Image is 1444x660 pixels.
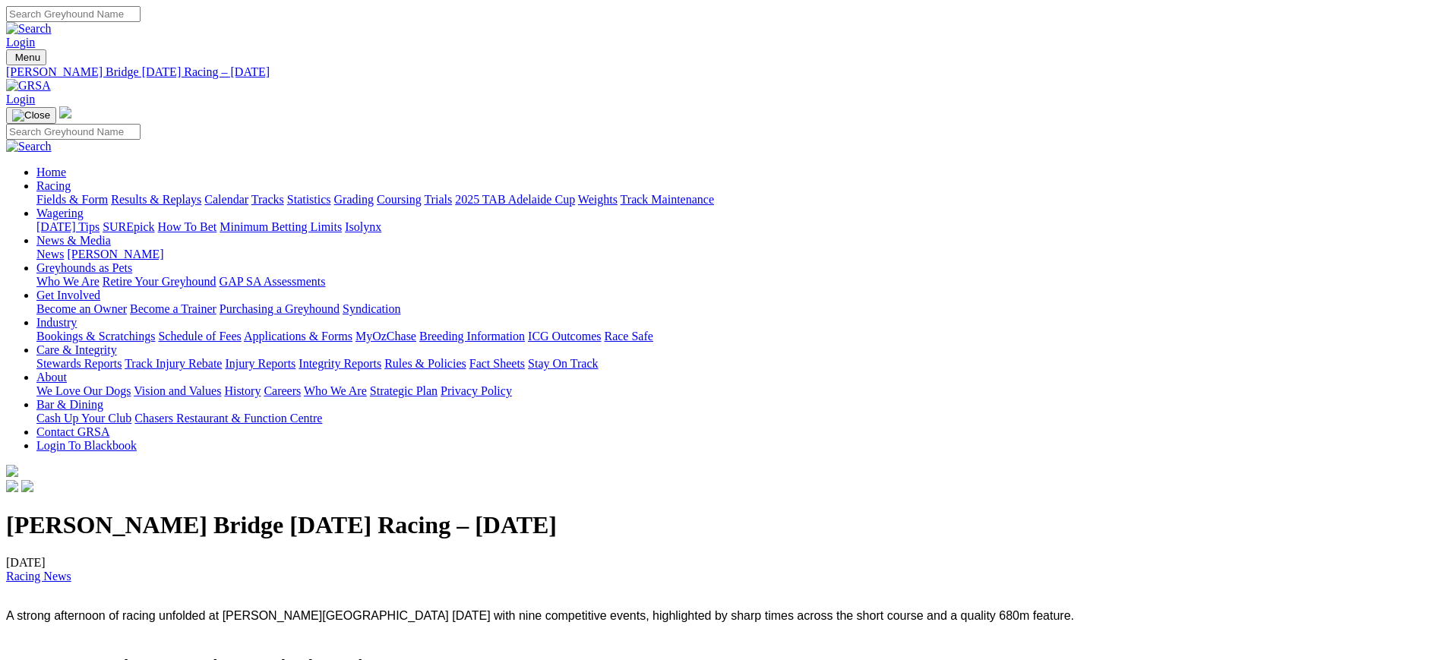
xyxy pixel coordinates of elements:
img: twitter.svg [21,480,33,492]
a: About [36,371,67,384]
a: Statistics [287,193,331,206]
a: Calendar [204,193,248,206]
a: Tracks [251,193,284,206]
a: Privacy Policy [441,384,512,397]
a: Wagering [36,207,84,219]
a: News [36,248,64,261]
a: Grading [334,193,374,206]
a: Track Maintenance [621,193,714,206]
div: Care & Integrity [36,357,1438,371]
a: [DATE] Tips [36,220,100,233]
a: Who We Are [304,384,367,397]
span: A strong afternoon of racing unfolded at [PERSON_NAME][GEOGRAPHIC_DATA] [DATE] with nine competit... [6,609,1074,622]
a: Isolynx [345,220,381,233]
a: Bookings & Scratchings [36,330,155,343]
a: Injury Reports [225,357,295,370]
a: Cash Up Your Club [36,412,131,425]
a: News & Media [36,234,111,247]
a: Chasers Restaurant & Function Centre [134,412,322,425]
a: 2025 TAB Adelaide Cup [455,193,575,206]
img: logo-grsa-white.png [6,465,18,477]
a: Fields & Form [36,193,108,206]
a: How To Bet [158,220,217,233]
a: Login [6,93,35,106]
a: Track Injury Rebate [125,357,222,370]
div: Industry [36,330,1438,343]
a: Greyhounds as Pets [36,261,132,274]
a: Contact GRSA [36,425,109,438]
a: [PERSON_NAME] Bridge [DATE] Racing – [DATE] [6,65,1438,79]
div: News & Media [36,248,1438,261]
a: Who We Are [36,275,100,288]
a: Care & Integrity [36,343,117,356]
div: Bar & Dining [36,412,1438,425]
a: Login To Blackbook [36,439,137,452]
a: Bar & Dining [36,398,103,411]
a: Become an Owner [36,302,127,315]
a: Minimum Betting Limits [220,220,342,233]
a: Breeding Information [419,330,525,343]
a: Get Involved [36,289,100,302]
a: Rules & Policies [384,357,466,370]
a: [PERSON_NAME] [67,248,163,261]
a: Applications & Forms [244,330,352,343]
a: Retire Your Greyhound [103,275,216,288]
span: [DATE] [6,556,71,583]
div: Wagering [36,220,1438,234]
img: Search [6,140,52,153]
a: Vision and Values [134,384,221,397]
div: Greyhounds as Pets [36,275,1438,289]
a: Race Safe [604,330,652,343]
a: We Love Our Dogs [36,384,131,397]
a: SUREpick [103,220,154,233]
button: Toggle navigation [6,49,46,65]
a: GAP SA Assessments [220,275,326,288]
input: Search [6,6,141,22]
a: Industry [36,316,77,329]
img: facebook.svg [6,480,18,492]
a: Trials [424,193,452,206]
a: Integrity Reports [299,357,381,370]
a: Careers [264,384,301,397]
img: logo-grsa-white.png [59,106,71,118]
h1: [PERSON_NAME] Bridge [DATE] Racing – [DATE] [6,511,1438,539]
a: Racing News [6,570,71,583]
a: Login [6,36,35,49]
a: Schedule of Fees [158,330,241,343]
a: Results & Replays [111,193,201,206]
div: Get Involved [36,302,1438,316]
a: MyOzChase [355,330,416,343]
img: Close [12,109,50,122]
a: Purchasing a Greyhound [220,302,340,315]
div: Racing [36,193,1438,207]
a: Stewards Reports [36,357,122,370]
img: GRSA [6,79,51,93]
div: About [36,384,1438,398]
a: Syndication [343,302,400,315]
input: Search [6,124,141,140]
a: Fact Sheets [469,357,525,370]
button: Toggle navigation [6,107,56,124]
a: Weights [578,193,618,206]
a: Strategic Plan [370,384,438,397]
img: Search [6,22,52,36]
a: Coursing [377,193,422,206]
a: Stay On Track [528,357,598,370]
a: History [224,384,261,397]
a: Home [36,166,66,178]
a: ICG Outcomes [528,330,601,343]
a: Become a Trainer [130,302,216,315]
a: Racing [36,179,71,192]
span: Menu [15,52,40,63]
